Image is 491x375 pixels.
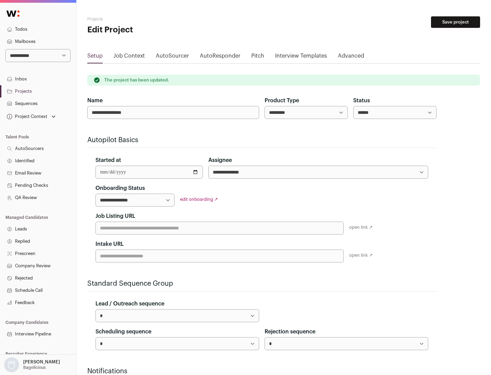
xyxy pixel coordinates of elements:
p: [PERSON_NAME] [23,359,60,365]
h2: Standard Sequence Group [87,279,436,288]
label: Lead / Outreach sequence [95,300,164,308]
label: Product Type [265,96,299,105]
label: Status [353,96,370,105]
button: Save project [431,16,480,28]
a: AutoSourcer [156,52,189,63]
h1: Edit Project [87,25,218,35]
label: Name [87,96,103,105]
a: edit onboarding ↗ [180,197,218,201]
h2: Autopilot Basics [87,135,436,145]
label: Job Listing URL [95,212,135,220]
a: Interview Templates [275,52,327,63]
a: Advanced [338,52,364,63]
p: Bagelicious [23,365,46,370]
img: nopic.png [4,357,19,372]
button: Open dropdown [3,357,61,372]
label: Onboarding Status [95,184,145,192]
p: The project has been updated. [104,77,169,83]
a: Pitch [251,52,264,63]
label: Intake URL [95,240,124,248]
label: Started at [95,156,121,164]
div: Project Context [5,114,47,119]
label: Rejection sequence [265,328,315,336]
h2: Projects [87,16,218,22]
img: Wellfound [3,7,23,20]
a: Setup [87,52,103,63]
label: Assignee [208,156,232,164]
label: Scheduling sequence [95,328,151,336]
a: Job Context [114,52,145,63]
a: AutoResponder [200,52,240,63]
button: Open dropdown [5,112,57,121]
